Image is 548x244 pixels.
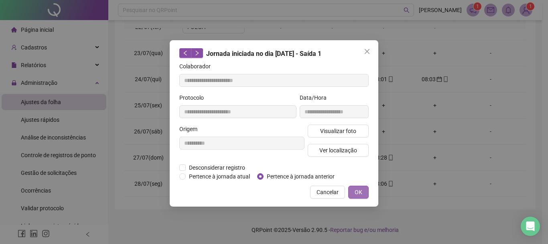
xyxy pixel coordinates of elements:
[308,144,369,157] button: Ver localização
[179,93,209,102] label: Protocolo
[348,186,369,199] button: OK
[320,127,356,135] span: Visualizar foto
[521,217,540,236] div: Open Intercom Messenger
[194,50,200,56] span: right
[319,146,357,155] span: Ver localização
[191,48,203,58] button: right
[179,62,216,71] label: Colaborador
[183,50,188,56] span: left
[310,186,345,199] button: Cancelar
[179,48,369,59] div: Jornada iniciada no dia [DATE] - Saída 1
[186,163,248,172] span: Desconsiderar registro
[186,172,253,181] span: Pertence à jornada atual
[264,172,338,181] span: Pertence à jornada anterior
[179,48,191,58] button: left
[179,125,203,133] label: Origem
[364,48,370,55] span: close
[308,125,369,137] button: Visualizar foto
[317,188,339,197] span: Cancelar
[361,45,373,58] button: Close
[355,188,362,197] span: OK
[300,93,332,102] label: Data/Hora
